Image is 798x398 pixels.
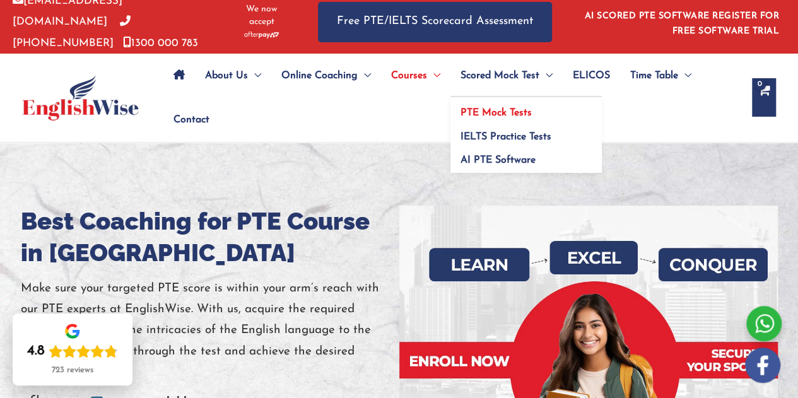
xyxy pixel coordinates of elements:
span: AI PTE Software [461,155,536,165]
h1: Best Coaching for PTE Course in [GEOGRAPHIC_DATA] [21,206,399,269]
span: Time Table [630,54,678,98]
a: AI SCORED PTE SOFTWARE REGISTER FOR FREE SOFTWARE TRIAL [585,11,780,36]
span: Courses [391,54,427,98]
span: ELICOS [573,54,610,98]
div: Rating: 4.8 out of 5 [27,342,118,360]
img: white-facebook.png [745,348,780,383]
span: PTE Mock Tests [461,108,532,118]
a: PTE Mock Tests [450,97,602,121]
p: Make sure your targeted PTE score is within your arm’s reach with our PTE experts at EnglishWise.... [21,278,399,383]
span: Scored Mock Test [461,54,539,98]
a: Contact [163,98,209,142]
a: 1300 000 783 [123,38,198,49]
span: Contact [173,98,209,142]
aside: Header Widget 1 [577,1,785,42]
a: Time TableMenu Toggle [620,54,701,98]
a: [PHONE_NUMBER] [13,16,131,48]
a: About UsMenu Toggle [195,54,271,98]
a: View Shopping Cart, empty [752,78,776,117]
img: cropped-ew-logo [22,75,139,120]
nav: Site Navigation: Main Menu [163,54,739,142]
span: About Us [205,54,248,98]
span: Menu Toggle [248,54,261,98]
a: Online CoachingMenu Toggle [271,54,381,98]
span: Menu Toggle [678,54,691,98]
span: IELTS Practice Tests [461,132,551,142]
a: ELICOS [563,54,620,98]
a: CoursesMenu Toggle [381,54,450,98]
a: IELTS Practice Tests [450,120,602,144]
span: Menu Toggle [358,54,371,98]
span: Online Coaching [281,54,358,98]
span: We now accept [237,3,286,28]
div: 723 reviews [52,365,93,375]
span: Menu Toggle [539,54,553,98]
div: 4.8 [27,342,45,360]
a: Scored Mock TestMenu Toggle [450,54,563,98]
span: Menu Toggle [427,54,440,98]
img: Afterpay-Logo [244,32,279,38]
a: AI PTE Software [450,144,602,173]
a: Free PTE/IELTS Scorecard Assessment [318,2,552,42]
